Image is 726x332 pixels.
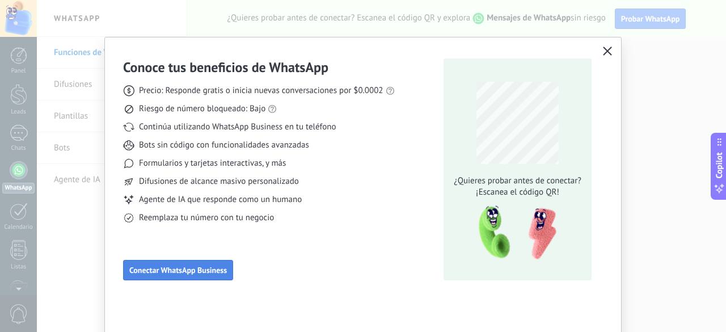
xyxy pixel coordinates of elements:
[139,212,274,224] span: Reemplaza tu número con tu negocio
[139,103,265,115] span: Riesgo de número bloqueado: Bajo
[139,140,309,151] span: Bots sin código con funcionalidades avanzadas
[451,175,585,187] span: ¿Quieres probar antes de conectar?
[139,158,286,169] span: Formularios y tarjetas interactivas, y más
[123,260,233,280] button: Conectar WhatsApp Business
[123,58,328,76] h3: Conoce tus beneficios de WhatsApp
[139,176,299,187] span: Difusiones de alcance masivo personalizado
[129,266,227,274] span: Conectar WhatsApp Business
[469,203,559,263] img: qr-pic-1x.png
[451,187,585,198] span: ¡Escanea el código QR!
[714,152,725,178] span: Copilot
[139,121,336,133] span: Continúa utilizando WhatsApp Business en tu teléfono
[139,194,302,205] span: Agente de IA que responde como un humano
[139,85,383,96] span: Precio: Responde gratis o inicia nuevas conversaciones por $0.0002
